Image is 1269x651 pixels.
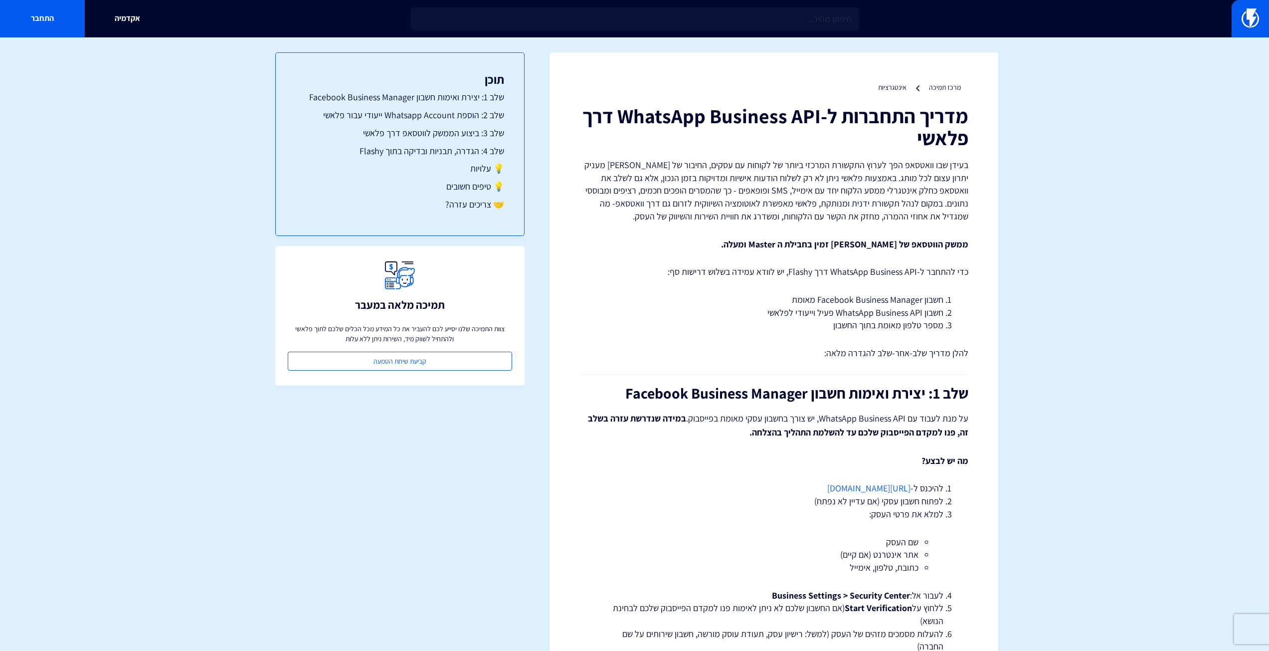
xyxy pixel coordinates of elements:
a: 💡 טיפים חשובים [296,180,504,193]
a: שלב 2: הוספת Whatsapp Account ייעודי עבור פלאשי [296,109,504,122]
strong: ממשק הווטסאפ של [PERSON_NAME] זמין בחבילת ה Master ומעלה. [721,238,968,250]
h3: תוכן [296,73,504,86]
li: לעבור אל: [604,589,943,602]
p: על מנת לעבוד עם WhatsApp Business API, יש צורך בחשבון עסקי מאומת בפייסבוק. [579,412,968,439]
li: אתר אינטרנט (אם קיים) [629,548,918,561]
h2: שלב 1: יצירת ואימות חשבון Facebook Business Manager [579,385,968,402]
p: בעידן שבו וואטסאפ הפך לערוץ התקשורת המרכזי ביותר של לקוחות עם עסקים, החיבור של [PERSON_NAME] מעני... [579,159,968,223]
input: חיפוש מהיר... [410,7,859,30]
p: צוות התמיכה שלנו יסייע לכם להעביר את כל המידע מכל הכלים שלכם לתוך פלאשי ולהתחיל לשווק מיד, השירות... [288,324,512,344]
li: שם העסק [629,536,918,549]
strong: Start Verification [845,602,912,614]
li: להיכנס ל- [604,482,943,495]
strong: מה יש לבצע? [921,455,968,466]
h3: תמיכה מלאה במעבר [355,299,445,311]
h1: מדריך התחברות ל-WhatsApp Business API דרך פלאשי [579,105,968,149]
li: ללחוץ על (אם החשבון שלכם לא ניתן לאימות פנו למקדם הפייסבוק שלכם לבחינת הנושא) [604,602,943,627]
p: כדי להתחבר ל-WhatsApp Business API דרך Flashy, יש לוודא עמידה בשלוש דרישות סף: [579,265,968,278]
a: מרכז תמיכה [929,83,961,92]
strong: במידה שנדרשת עזרה בשלב זה, פנו למקדם הפייסבוק שלכם עד להשלמת התהליך בהצלחה. [588,413,968,438]
li: למלא את פרטי העסק: [604,508,943,574]
li: לפתוח חשבון עסקי (אם עדיין לא נפתח) [604,495,943,508]
li: חשבון WhatsApp Business API פעיל וייעודי לפלאשי [604,306,943,319]
li: מספר טלפון מאומת בתוך החשבון [604,319,943,332]
a: שלב 1: יצירת ואימות חשבון Facebook Business Manager [296,91,504,104]
a: 🤝 צריכים עזרה? [296,198,504,211]
a: אינטגרציות [878,83,906,92]
a: שלב 4: הגדרה, תבניות ובדיקה בתוך Flashy [296,145,504,158]
a: קביעת שיחת הטמעה [288,352,512,371]
li: חשבון Facebook Business Manager מאומת [604,293,943,306]
a: [URL][DOMAIN_NAME] [827,482,910,494]
p: להלן מדריך שלב-אחר-שלב להגדרה מלאה: [579,347,968,360]
strong: Business Settings > Security Center [772,590,910,601]
li: כתובת, טלפון, אימייל [629,561,918,574]
a: שלב 3: ביצוע הממשק לווטסאפ דרך פלאשי [296,127,504,140]
a: 💡 עלויות [296,162,504,175]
